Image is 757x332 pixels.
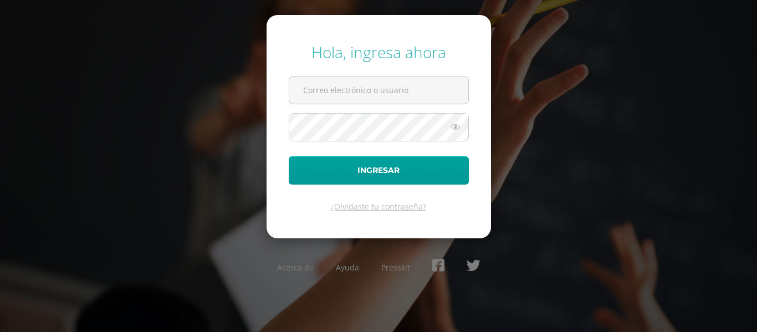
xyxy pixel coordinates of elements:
[289,156,469,185] button: Ingresar
[289,76,468,104] input: Correo electrónico o usuario
[289,42,469,63] div: Hola, ingresa ahora
[277,262,314,273] a: Acerca de
[336,262,359,273] a: Ayuda
[331,201,426,212] a: ¿Olvidaste tu contraseña?
[381,262,410,273] a: Presskit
